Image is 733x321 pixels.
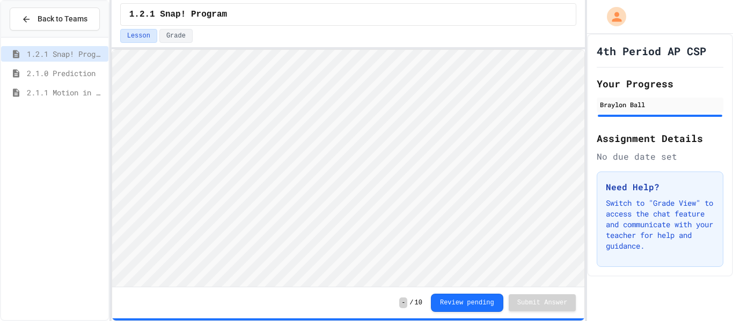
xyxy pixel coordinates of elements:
div: My Account [596,4,629,29]
span: Submit Answer [517,298,568,307]
h2: Your Progress [597,76,723,91]
div: No due date set [597,150,723,163]
span: Back to Teams [38,13,87,25]
span: 2.1.0 Prediction [27,68,104,79]
h1: 4th Period AP CSP [597,43,706,58]
span: / [409,298,413,307]
button: Grade [159,29,193,43]
h2: Assignment Details [597,131,723,146]
button: Lesson [120,29,157,43]
button: Review pending [431,294,503,312]
span: 2.1.1 Motion in Snap! [27,87,104,98]
p: Switch to "Grade View" to access the chat feature and communicate with your teacher for help and ... [606,198,714,251]
iframe: Snap! Programming Environment [112,50,585,287]
h3: Need Help? [606,181,714,193]
span: - [399,297,407,308]
span: 1.2.1 Snap! Program [129,8,227,21]
button: Back to Teams [10,8,100,31]
span: 10 [415,298,422,307]
div: Braylon Ball [600,100,720,109]
button: Submit Answer [509,294,576,311]
span: 1.2.1 Snap! Program [27,48,104,59]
